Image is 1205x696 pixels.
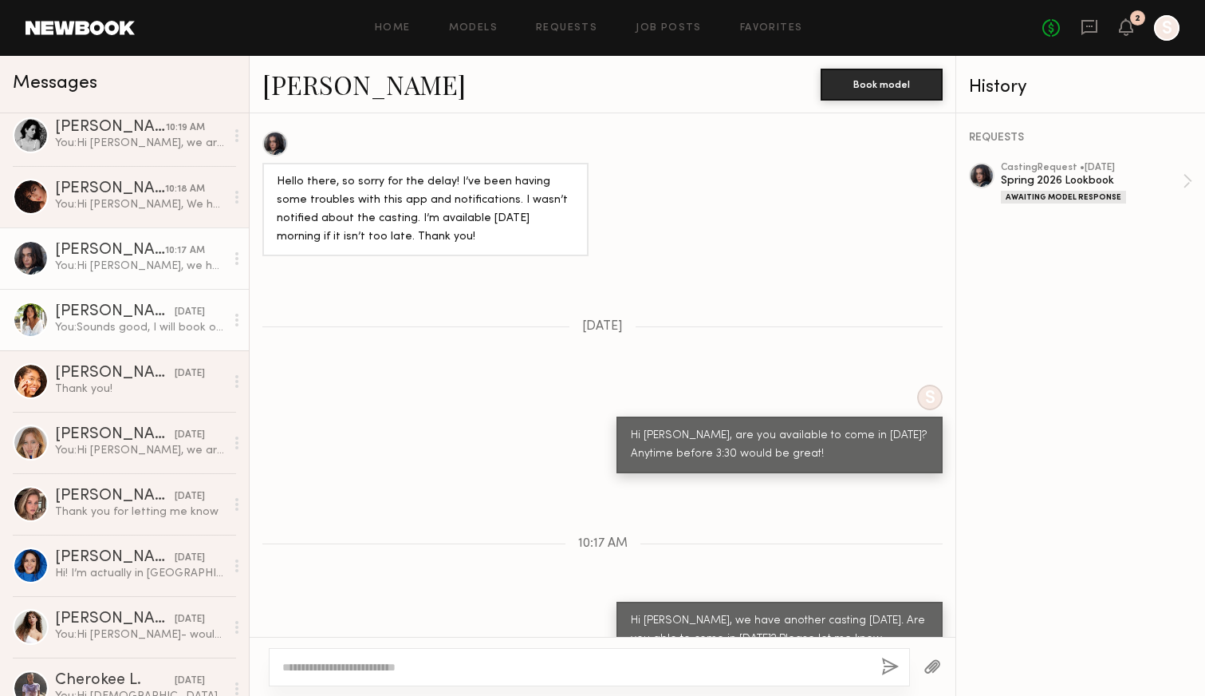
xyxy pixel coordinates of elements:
div: casting Request • [DATE] [1001,163,1183,173]
span: Messages [13,74,97,93]
div: You: Hi [PERSON_NAME]- would you be interested in coming downtown for a casting [DATE][DATE]? The... [55,627,225,643]
div: Spring 2026 Lookbook [1001,173,1183,188]
div: [PERSON_NAME] [55,366,175,382]
div: REQUESTS [969,132,1192,144]
div: [PERSON_NAME] [55,120,166,136]
div: Hello there, so sorry for the delay! I’ve been having some troubles with this app and notificatio... [277,173,574,247]
div: [DATE] [175,674,205,689]
div: [DATE] [175,305,205,320]
div: You: Hi [PERSON_NAME], we have another casting [DATE]. Are you able to come in [DATE]? Please let... [55,259,225,274]
div: [DATE] [175,428,205,443]
a: castingRequest •[DATE]Spring 2026 LookbookAwaiting Model Response [1001,163,1192,204]
div: [PERSON_NAME] [55,550,175,566]
div: Awaiting Model Response [1001,191,1126,204]
div: You: Hi [PERSON_NAME], we are having a casting [DATE] and wondering if you can come in? Hoping yo... [55,136,225,151]
div: [PERSON_NAME] [55,304,175,320]
div: [DATE] [175,489,205,504]
div: 2 [1135,14,1140,23]
div: You: Hi [PERSON_NAME], we are looking for a model for an in house e-comm style shoot. Are you ava... [55,443,225,458]
button: Book model [821,69,943,101]
a: Home [375,23,411,34]
div: [PERSON_NAME] [55,243,165,259]
div: Hi [PERSON_NAME], we have another casting [DATE]. Are you able to come in [DATE]? Please let me k... [631,612,928,649]
div: 10:18 AM [165,182,205,197]
div: Hi [PERSON_NAME], are you available to come in [DATE]? Anytime before 3:30 would be great! [631,427,928,464]
a: Job Posts [636,23,702,34]
div: [DATE] [175,551,205,566]
div: [PERSON_NAME] [55,488,175,504]
div: You: Hi [PERSON_NAME], We have a casting [DATE] and wondering if you would be able to come. Hopin... [55,197,225,212]
a: Favorites [740,23,803,34]
div: Thank you! [55,382,225,397]
div: You: Sounds good, I will book once we confirm the date. Thanks! [55,320,225,335]
div: [PERSON_NAME] [55,611,175,627]
a: Book model [821,77,943,90]
div: Thank you for letting me know [55,504,225,520]
a: S [1154,15,1179,41]
div: Cherokee L. [55,673,175,689]
div: [PERSON_NAME] [55,427,175,443]
a: [PERSON_NAME] [262,67,466,101]
span: 10:17 AM [578,537,628,551]
div: 10:19 AM [166,121,205,136]
span: [DATE] [582,320,623,334]
div: [DATE] [175,612,205,627]
div: History [969,78,1192,97]
div: 10:17 AM [165,243,205,259]
div: Hi! I’m actually in [GEOGRAPHIC_DATA] for the time being, I’ll shoot you a message when I’m back ... [55,566,225,581]
div: [DATE] [175,366,205,382]
div: [PERSON_NAME] [55,181,165,197]
a: Models [449,23,498,34]
a: Requests [536,23,597,34]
